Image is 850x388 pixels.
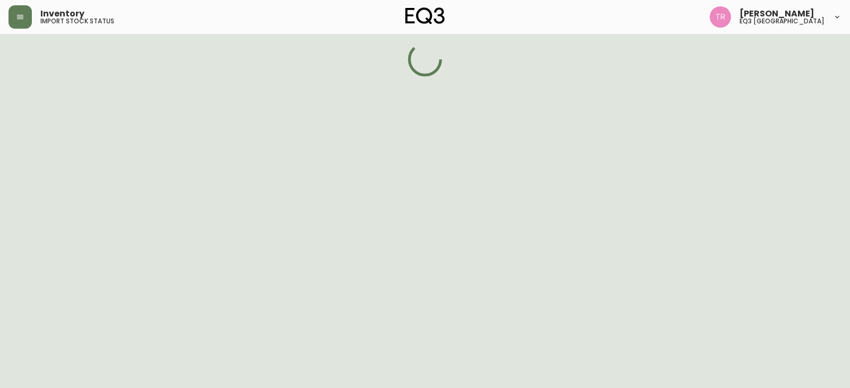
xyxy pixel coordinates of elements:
img: logo [405,7,445,24]
h5: eq3 [GEOGRAPHIC_DATA] [739,18,824,24]
img: 214b9049a7c64896e5c13e8f38ff7a87 [710,6,731,28]
span: [PERSON_NAME] [739,10,814,18]
span: Inventory [40,10,84,18]
h5: import stock status [40,18,114,24]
